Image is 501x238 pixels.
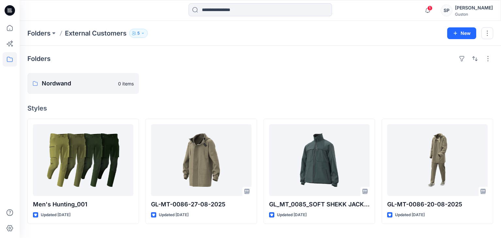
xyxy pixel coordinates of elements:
a: GL_MT_0085_SOFT SHEKK JACKET [269,124,370,196]
p: Nordwand [42,79,114,88]
p: Updated [DATE] [159,212,189,218]
div: [PERSON_NAME] [455,4,493,12]
p: Updated [DATE] [395,212,425,218]
a: Folders [27,29,51,38]
p: GL-MT-0086-20-08-2025 [387,200,488,209]
p: 5 [137,30,140,37]
p: Updated [DATE] [41,212,70,218]
h4: Styles [27,104,493,112]
span: 1 [427,6,433,11]
p: Men's Hunting_001 [33,200,133,209]
a: GL-MT-0086-27-08-2025 [151,124,251,196]
p: Updated [DATE] [277,212,307,218]
p: GL_MT_0085_SOFT SHEKK JACKET [269,200,370,209]
a: Men's Hunting_001 [33,124,133,196]
button: New [447,27,476,39]
p: GL-MT-0086-27-08-2025 [151,200,251,209]
a: GL-MT-0086-20-08-2025 [387,124,488,196]
div: Guston [455,12,493,17]
button: 5 [129,29,148,38]
p: External Customers [65,29,127,38]
a: Nordwand0 items [27,73,139,94]
p: 0 items [118,80,134,87]
div: SP [441,5,452,16]
h4: Folders [27,55,51,63]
